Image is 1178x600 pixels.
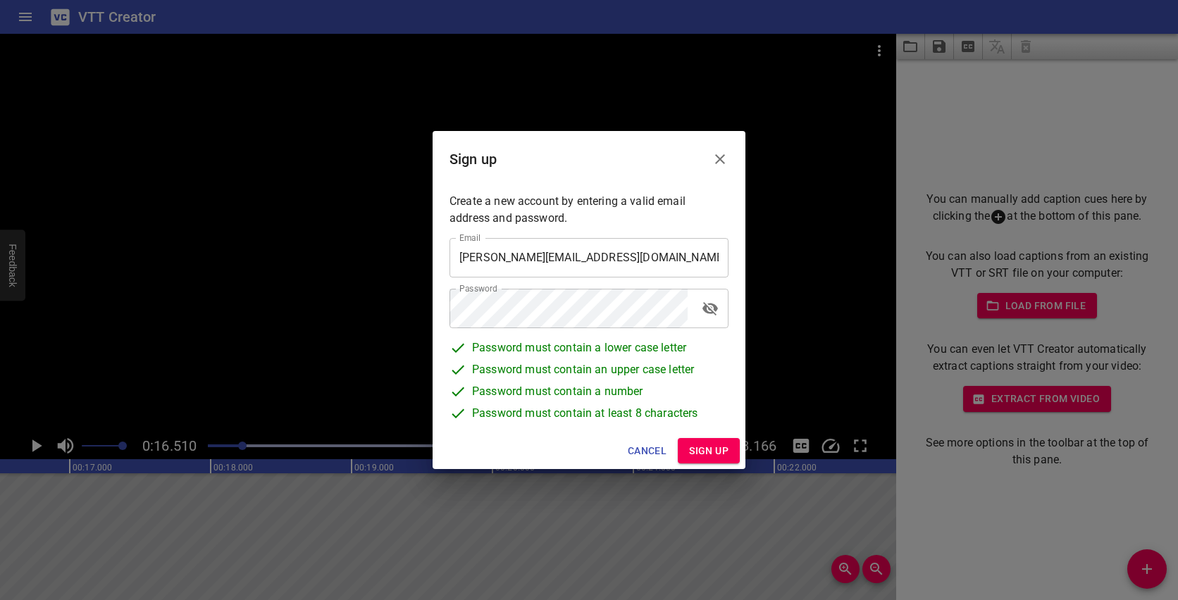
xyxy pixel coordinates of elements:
[449,193,728,227] p: Create a new account by entering a valid email address and password.
[678,438,740,464] button: Sign up
[449,148,497,170] h6: Sign up
[472,339,686,361] span: Password must contain a lower case letter
[689,442,728,460] span: Sign up
[472,383,643,405] span: Password must contain a number
[472,361,694,383] span: Password must contain an upper case letter
[622,438,672,464] button: Cancel
[693,292,727,325] button: toggle password visibility
[472,405,697,427] span: Password must contain at least 8 characters
[703,142,737,176] button: Close
[628,442,666,460] span: Cancel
